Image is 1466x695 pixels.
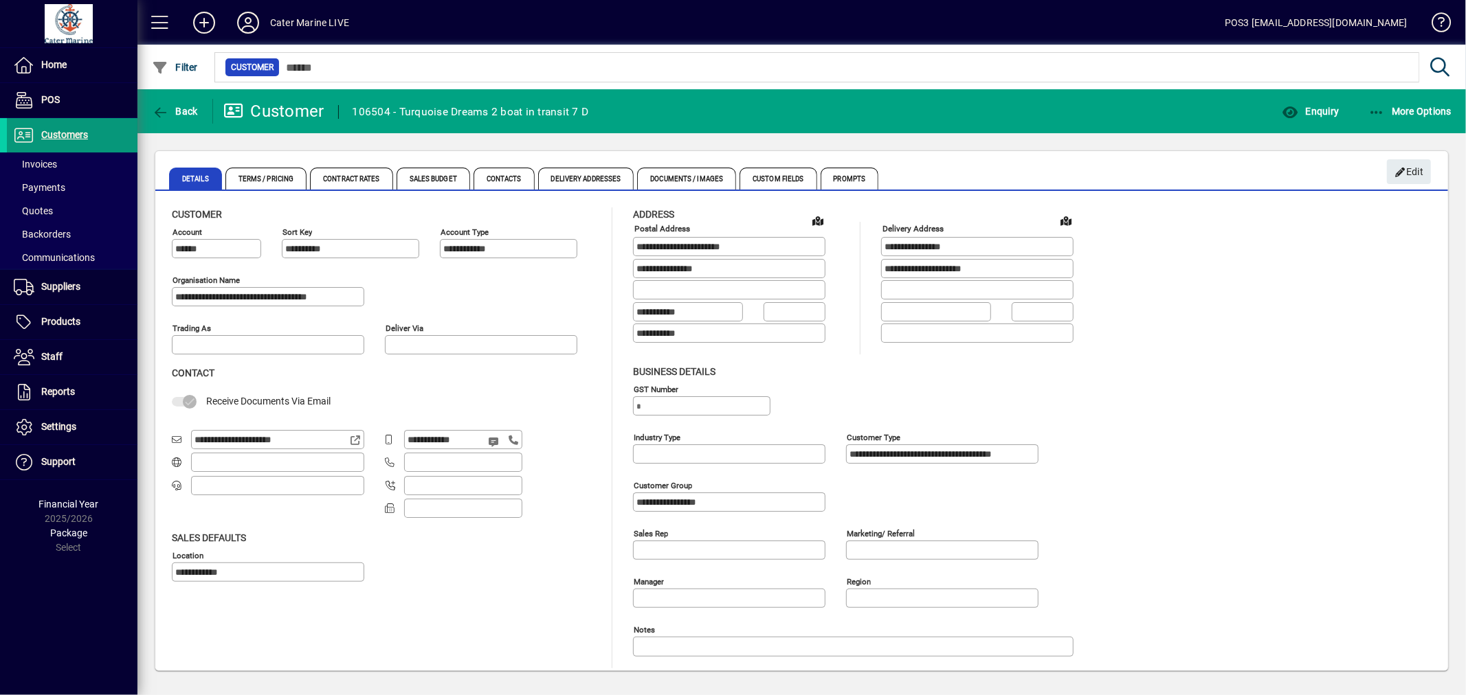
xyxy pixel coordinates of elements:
a: Payments [7,176,137,199]
a: Backorders [7,223,137,246]
span: Contacts [474,168,535,190]
span: Business details [633,366,715,377]
span: Quotes [14,205,53,216]
span: Suppliers [41,281,80,292]
mat-label: Region [847,576,871,586]
mat-label: Location [173,550,203,560]
span: Settings [41,421,76,432]
mat-label: Trading as [173,323,211,333]
a: Staff [7,340,137,374]
div: Customer [223,100,324,122]
button: More Options [1365,99,1456,124]
span: Contact [172,367,214,378]
span: Prompts [821,168,879,190]
app-page-header-button: Back [137,99,213,124]
span: Customers [41,129,88,140]
mat-label: Account [173,227,202,237]
a: Reports [7,375,137,409]
span: Back [152,106,198,117]
span: Package [50,527,87,538]
span: Backorders [14,229,71,240]
a: View on map [807,209,829,231]
span: Sales Budget [397,168,470,190]
span: Staff [41,351,63,362]
a: Products [7,305,137,339]
mat-label: Notes [634,624,655,634]
mat-label: Deliver via [386,323,423,333]
button: Add [182,10,226,35]
mat-label: Customer type [847,432,900,442]
div: POS3 [EMAIL_ADDRESS][DOMAIN_NAME] [1225,12,1408,34]
div: Cater Marine LIVE [270,12,349,34]
a: Communications [7,246,137,269]
span: Filter [152,62,198,73]
a: Knowledge Base [1421,3,1449,47]
span: Delivery Addresses [538,168,634,190]
button: Send SMS [478,425,511,458]
a: Settings [7,410,137,444]
span: POS [41,94,60,105]
span: Customer [231,60,274,74]
span: Communications [14,252,95,263]
a: Quotes [7,199,137,223]
mat-label: Account Type [441,227,489,237]
span: Invoices [14,159,57,170]
span: Sales defaults [172,532,246,543]
mat-label: Sort key [282,227,312,237]
mat-label: Marketing/ Referral [847,528,915,538]
button: Back [148,99,201,124]
mat-label: GST Number [634,384,678,394]
mat-label: Sales rep [634,528,668,538]
button: Enquiry [1278,99,1342,124]
a: Invoices [7,152,137,176]
button: Profile [226,10,270,35]
span: Edit [1395,161,1424,183]
a: Home [7,48,137,82]
span: More Options [1368,106,1452,117]
span: Reports [41,386,75,397]
mat-label: Organisation name [173,275,240,285]
a: Support [7,445,137,479]
a: POS [7,83,137,117]
span: Terms / Pricing [225,168,307,190]
span: Custom Fields [740,168,817,190]
mat-label: Manager [634,576,664,586]
span: Contract Rates [310,168,392,190]
mat-label: Industry type [634,432,680,442]
span: Home [41,59,67,70]
span: Financial Year [39,499,99,510]
a: View on map [1055,209,1077,231]
span: Details [169,168,222,190]
mat-label: Customer group [634,480,692,490]
span: Documents / Images [637,168,736,190]
span: Enquiry [1282,106,1339,117]
span: Support [41,456,76,467]
button: Filter [148,55,201,80]
span: Customer [172,209,222,220]
div: 106504 - Turquoise Dreams 2 boat in transit 7 D [353,101,589,123]
button: Edit [1387,159,1431,184]
span: Address [633,209,674,220]
a: Suppliers [7,270,137,304]
span: Products [41,316,80,327]
span: Payments [14,182,65,193]
span: Receive Documents Via Email [206,396,331,407]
